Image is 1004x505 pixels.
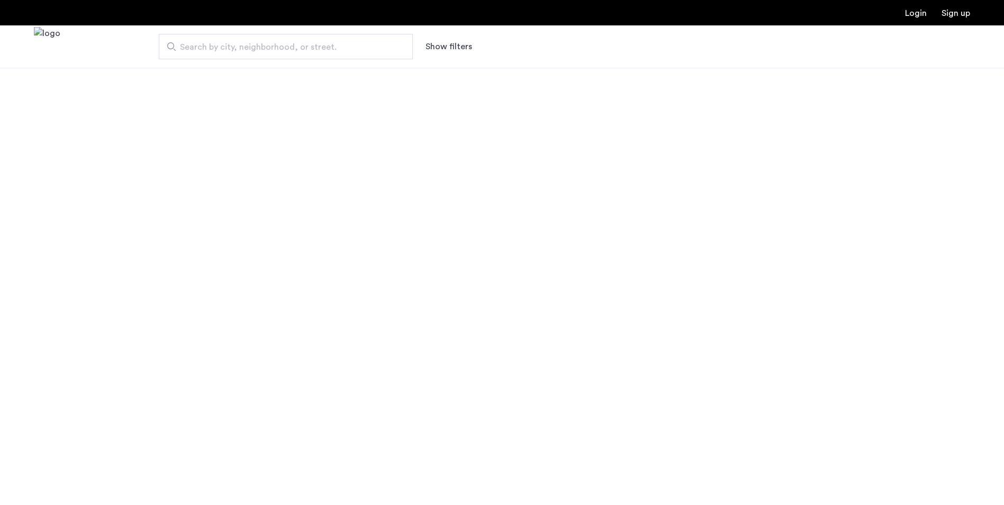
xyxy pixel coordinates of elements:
a: Login [905,9,927,17]
input: Apartment Search [159,34,413,59]
button: Show or hide filters [426,40,472,53]
img: logo [34,27,60,67]
span: Search by city, neighborhood, or street. [180,41,383,53]
a: Registration [942,9,970,17]
a: Cazamio Logo [34,27,60,67]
